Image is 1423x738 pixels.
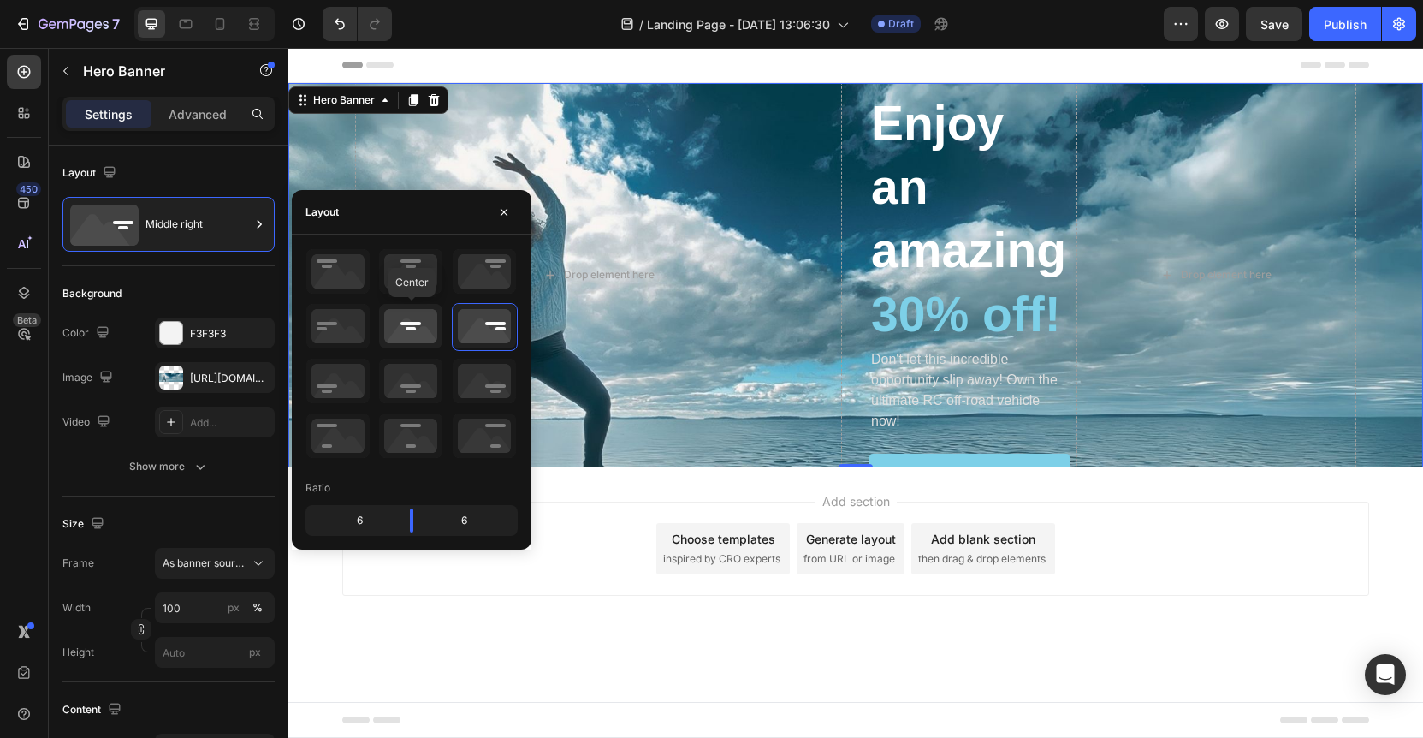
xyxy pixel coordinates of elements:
[62,411,114,434] div: Video
[83,61,228,81] p: Hero Banner
[62,366,116,390] div: Image
[62,699,125,722] div: Content
[13,313,41,327] div: Beta
[252,600,263,616] div: %
[1246,7,1302,41] button: Save
[305,205,339,220] div: Layout
[643,482,747,500] div: Add blank section
[7,7,127,41] button: 7
[305,480,330,496] div: Ratio
[375,503,492,519] span: inspired by CRO experts
[155,592,275,623] input: px%
[112,14,120,34] p: 7
[247,598,268,618] button: px
[169,105,227,123] p: Advanced
[276,220,366,234] div: Drop element here
[190,371,270,386] div: [URL][DOMAIN_NAME]
[129,458,209,475] div: Show more
[62,286,122,301] div: Background
[21,45,90,60] div: Hero Banner
[62,162,120,185] div: Layout
[639,15,643,33] span: /
[527,444,608,462] span: Add section
[223,598,244,618] button: %
[323,7,392,41] div: Undo/Redo
[518,482,608,500] div: Generate layout
[892,220,983,234] div: Drop element here
[190,415,270,431] div: Add...
[581,406,781,444] button: Don’t Miss Out
[383,482,487,500] div: Choose templates
[647,15,830,33] span: Landing Page - [DATE] 13:06:30
[249,646,261,658] span: px
[1324,15,1367,33] div: Publish
[62,556,94,571] label: Frame
[1309,7,1381,41] button: Publish
[309,509,396,533] div: 6
[62,322,113,345] div: Color
[888,16,914,32] span: Draft
[632,416,729,434] div: Don’t Miss Out
[16,182,41,196] div: 450
[62,513,108,536] div: Size
[62,451,275,482] button: Show more
[583,301,780,384] p: Don't let this incredible opportunity slip away! Own the ultimate RC off-road vehicle now!
[288,48,1423,738] iframe: Design area
[85,105,133,123] p: Settings
[163,556,246,571] span: As banner source
[62,645,94,660] label: Height
[427,509,514,533] div: 6
[630,503,757,519] span: then drag & drop elements
[145,205,250,244] div: Middle right
[190,326,270,342] div: F3F3F3
[155,548,275,579] button: As banner source
[1260,17,1289,32] span: Save
[228,600,240,616] div: px
[155,637,275,668] input: px
[62,600,91,616] label: Width
[583,239,773,294] span: 30% off!
[1365,654,1406,695] div: Open Intercom Messenger
[515,503,607,519] span: from URL or image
